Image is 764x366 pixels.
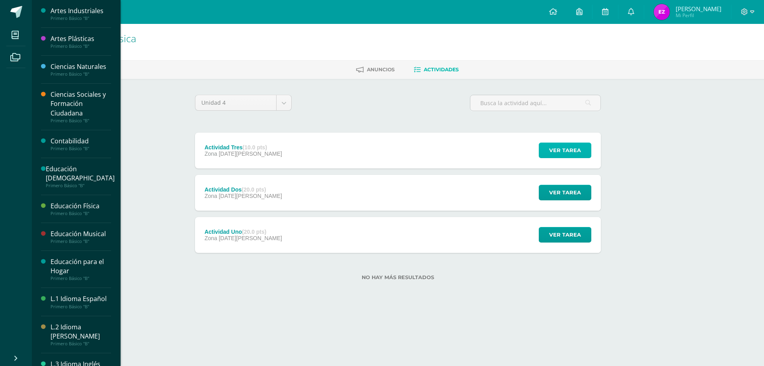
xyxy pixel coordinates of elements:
button: Ver tarea [539,227,591,243]
div: L.2 Idioma [PERSON_NAME] [51,323,111,341]
a: Unidad 4 [195,95,291,110]
div: Actividad Uno [205,229,282,235]
span: Ver tarea [549,143,581,158]
a: L.1 Idioma EspañolPrimero Básico "B" [51,294,111,309]
a: Educación MusicalPrimero Básico "B" [51,229,111,244]
a: Educación [DEMOGRAPHIC_DATA]Primero Básico "B" [46,164,115,188]
div: Primero Básico "B" [51,146,111,151]
a: Ciencias NaturalesPrimero Básico "B" [51,62,111,77]
span: Zona [205,193,217,199]
div: Artes Industriales [51,6,111,16]
a: Anuncios [356,63,395,76]
div: Primero Básico "B" [51,304,111,309]
a: Educación para el HogarPrimero Básico "B" [51,257,111,281]
span: Anuncios [367,67,395,72]
span: Ver tarea [549,185,581,200]
div: Educación [DEMOGRAPHIC_DATA] [46,164,115,183]
span: [DATE][PERSON_NAME] [219,151,282,157]
span: Zona [205,235,217,241]
a: Ciencias Sociales y Formación CiudadanaPrimero Básico "B" [51,90,111,123]
img: 687af13bb66982c3e5287b72cc16effe.png [654,4,670,20]
input: Busca la actividad aquí... [470,95,600,111]
span: Unidad 4 [201,95,270,110]
strong: (20.0 pts) [242,229,266,235]
a: Artes PlásticasPrimero Básico "B" [51,34,111,49]
span: [DATE][PERSON_NAME] [219,235,282,241]
div: Contabilidad [51,137,111,146]
span: [DATE][PERSON_NAME] [219,193,282,199]
div: Primero Básico "B" [51,43,111,49]
div: Primero Básico "B" [51,239,111,244]
button: Ver tarea [539,143,591,158]
div: Primero Básico "B" [51,341,111,346]
div: Educación Física [51,202,111,211]
div: Primero Básico "B" [51,118,111,123]
a: Actividades [414,63,459,76]
span: Ver tarea [549,227,581,242]
div: Ciencias Sociales y Formación Ciudadana [51,90,111,117]
a: Educación FísicaPrimero Básico "B" [51,202,111,216]
div: Primero Básico "B" [46,183,115,188]
a: L.2 Idioma [PERSON_NAME]Primero Básico "B" [51,323,111,346]
div: Educación para el Hogar [51,257,111,276]
div: Actividad Tres [205,144,282,151]
div: Ciencias Naturales [51,62,111,71]
a: ContabilidadPrimero Básico "B" [51,137,111,151]
span: [PERSON_NAME] [676,5,721,13]
strong: (10.0 pts) [243,144,267,151]
label: No hay más resultados [195,274,601,280]
div: Primero Básico "B" [51,71,111,77]
strong: (20.0 pts) [242,186,266,193]
div: Primero Básico "B" [51,276,111,281]
span: Zona [205,151,217,157]
span: Mi Perfil [676,12,721,19]
div: Actividad Dos [205,186,282,193]
a: Artes IndustrialesPrimero Básico "B" [51,6,111,21]
div: Primero Básico "B" [51,211,111,216]
div: Primero Básico "B" [51,16,111,21]
div: Educación Musical [51,229,111,239]
div: L.1 Idioma Español [51,294,111,303]
div: Artes Plásticas [51,34,111,43]
span: Actividades [424,67,459,72]
button: Ver tarea [539,185,591,200]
